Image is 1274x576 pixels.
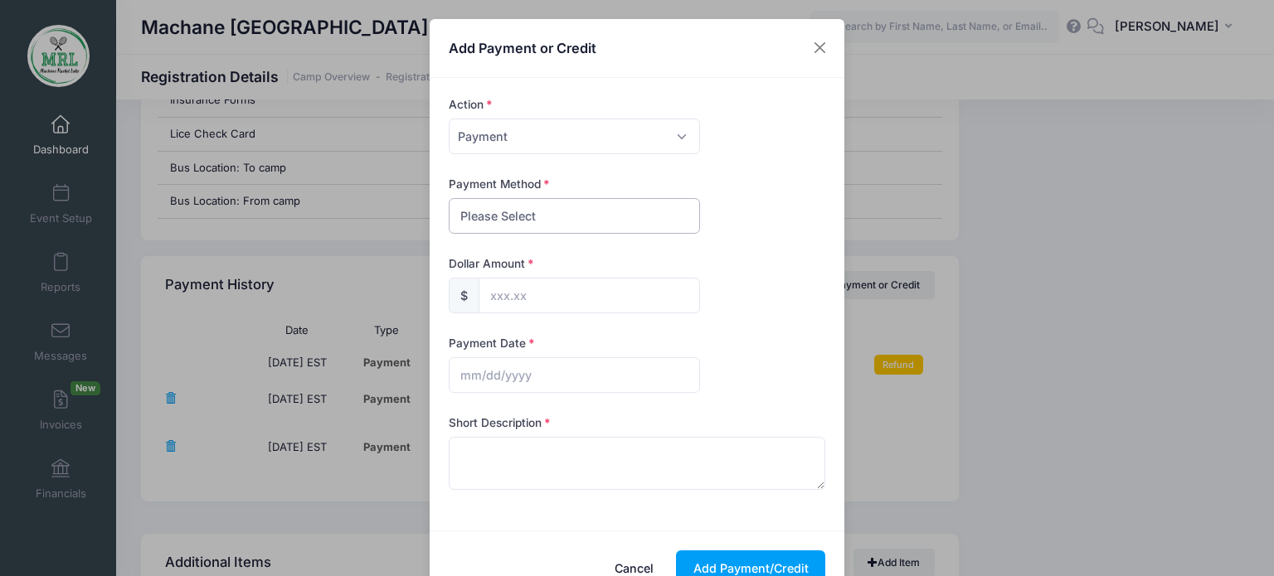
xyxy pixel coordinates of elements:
label: Short Description [449,414,551,431]
label: Payment Date [449,335,535,351]
button: Close [805,33,835,63]
input: xxx.xx [479,278,700,313]
div: $ [449,278,479,313]
h4: Add Payment or Credit [449,38,596,58]
input: mm/dd/yyyy [449,357,700,393]
label: Payment Method [449,176,550,192]
label: Dollar Amount [449,255,534,272]
label: Action [449,96,493,113]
